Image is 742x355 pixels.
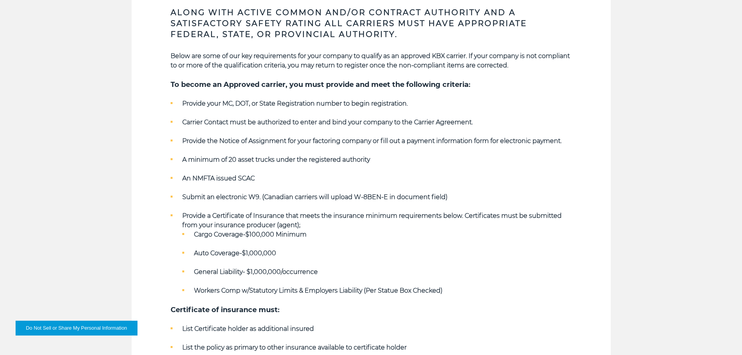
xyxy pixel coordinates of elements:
h3: Along with Active Common and/or Contract Authority and a Satisfactory safety rating all carriers ... [171,7,572,40]
strong: A minimum of 20 asset trucks under the registered authority [182,156,370,163]
strong: Auto Coverage-$1,000,000 [194,249,276,257]
strong: Below are some of our key requirements for your company to qualify as an approved KBX carrier. If... [171,52,570,69]
strong: Cargo Coverage-$100,000 Minimum [194,231,307,238]
strong: Certificate of insurance must: [171,306,280,314]
strong: An NMFTA issued SCAC [182,175,255,182]
strong: General Liability- $1,000,000/occurrence [194,268,318,276]
strong: Workers Comp w/Statutory Limits & Employers Liability (Per Statue Box Checked) [194,287,442,294]
strong: List the policy as primary to other insurance available to certificate holder [182,344,407,351]
strong: Provide the Notice of Assignment for your factoring company or fill out a payment information for... [182,137,562,145]
strong: Provide a Certificate of Insurance that meets the insurance minimum requirements below. Certifica... [182,212,562,229]
button: Do Not Sell or Share My Personal Information [16,321,137,336]
strong: List Certificate holder as additional insured [182,325,314,332]
strong: Submit an electronic W9. (Canadian carriers will upload W-8BEN-E in document field) [182,193,448,201]
h5: To become an Approved carrier, you must provide and meet the following criteria: [171,79,572,90]
strong: Carrier Contact must be authorized to enter and bind your company to the Carrier Agreement. [182,118,473,126]
strong: Provide your MC, DOT, or State Registration number to begin registration. [182,100,408,107]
